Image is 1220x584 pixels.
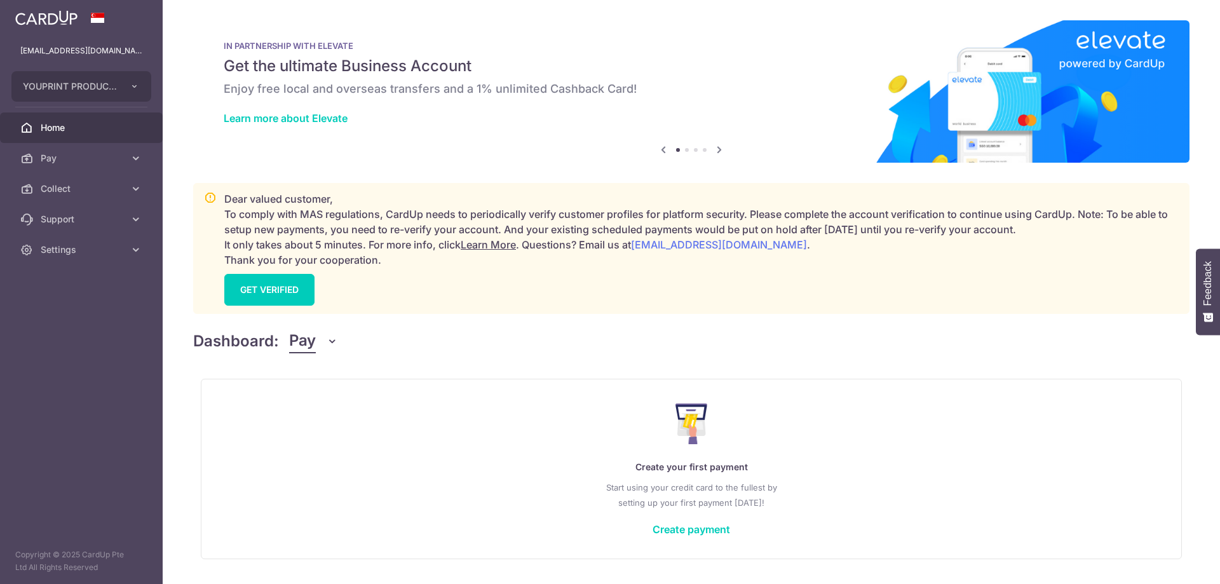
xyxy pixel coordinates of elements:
[289,329,338,353] button: Pay
[224,41,1159,51] p: IN PARTNERSHIP WITH ELEVATE
[41,213,125,226] span: Support
[227,459,1156,475] p: Create your first payment
[675,404,708,444] img: Make Payment
[41,243,125,256] span: Settings
[193,330,279,353] h4: Dashboard:
[41,121,125,134] span: Home
[20,44,142,57] p: [EMAIL_ADDRESS][DOMAIN_NAME]
[224,274,315,306] a: GET VERIFIED
[631,238,807,251] a: [EMAIL_ADDRESS][DOMAIN_NAME]
[1202,261,1214,306] span: Feedback
[224,191,1179,268] p: Dear valued customer, To comply with MAS regulations, CardUp needs to periodically verify custome...
[461,238,516,251] a: Learn More
[224,56,1159,76] h5: Get the ultimate Business Account
[224,81,1159,97] h6: Enjoy free local and overseas transfers and a 1% unlimited Cashback Card!
[289,329,316,353] span: Pay
[227,480,1156,510] p: Start using your credit card to the fullest by setting up your first payment [DATE]!
[653,523,730,536] a: Create payment
[41,182,125,195] span: Collect
[193,20,1189,163] img: Renovation banner
[23,80,117,93] span: YOUPRINT PRODUCTIONS PTE LTD
[41,152,125,165] span: Pay
[224,112,348,125] a: Learn more about Elevate
[15,10,78,25] img: CardUp
[1196,248,1220,335] button: Feedback - Show survey
[11,71,151,102] button: YOUPRINT PRODUCTIONS PTE LTD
